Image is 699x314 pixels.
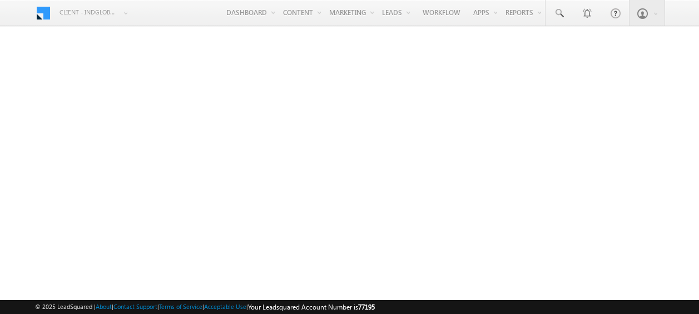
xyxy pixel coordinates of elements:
[113,303,157,310] a: Contact Support
[159,303,202,310] a: Terms of Service
[96,303,112,310] a: About
[35,302,375,312] span: © 2025 LeadSquared | | | | |
[60,7,118,18] span: Client - indglobal2 (77195)
[358,303,375,311] span: 77195
[204,303,246,310] a: Acceptable Use
[248,303,375,311] span: Your Leadsquared Account Number is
